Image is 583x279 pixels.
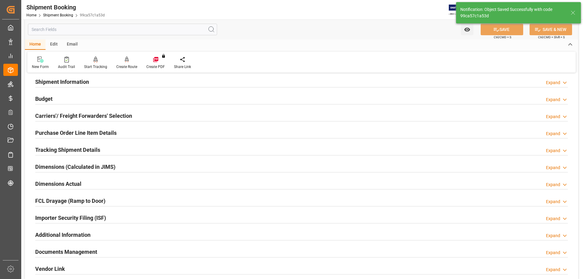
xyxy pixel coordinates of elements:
[546,267,560,273] div: Expand
[35,180,81,188] h2: Dimensions Actual
[530,24,572,35] button: SAVE & NEW
[32,64,49,70] div: New Form
[35,112,132,120] h2: Carriers'/ Freight Forwarders' Selection
[460,6,565,19] div: Notification: Object Saved Successfully with code 99ca57c1a53d
[449,5,470,15] img: Exertis%20JAM%20-%20Email%20Logo.jpg_1722504956.jpg
[174,64,191,70] div: Share Link
[46,39,62,50] div: Edit
[28,24,217,35] input: Search Fields
[25,39,46,50] div: Home
[35,78,89,86] h2: Shipment Information
[62,39,82,50] div: Email
[58,64,75,70] div: Audit Trail
[35,129,117,137] h2: Purchase Order Line Item Details
[546,97,560,103] div: Expand
[35,248,97,256] h2: Documents Management
[546,148,560,154] div: Expand
[35,146,100,154] h2: Tracking Shipment Details
[546,199,560,205] div: Expand
[43,13,73,17] a: Shipment Booking
[35,197,105,205] h2: FCL Drayage (Ramp to Door)
[26,13,36,17] a: Home
[35,265,65,273] h2: Vendor Link
[546,216,560,222] div: Expand
[546,131,560,137] div: Expand
[546,80,560,86] div: Expand
[35,231,90,239] h2: Additional Information
[494,35,511,39] span: Ctrl/CMD + S
[546,182,560,188] div: Expand
[546,233,560,239] div: Expand
[481,24,523,35] button: SAVE
[546,250,560,256] div: Expand
[461,24,473,35] button: open menu
[26,3,105,12] div: Shipment Booking
[35,214,106,222] h2: Importer Security Filing (ISF)
[538,35,565,39] span: Ctrl/CMD + Shift + S
[84,64,107,70] div: Start Tracking
[35,95,53,103] h2: Budget
[35,163,115,171] h2: Dimensions (Calculated in JIMS)
[546,114,560,120] div: Expand
[116,64,137,70] div: Create Route
[546,165,560,171] div: Expand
